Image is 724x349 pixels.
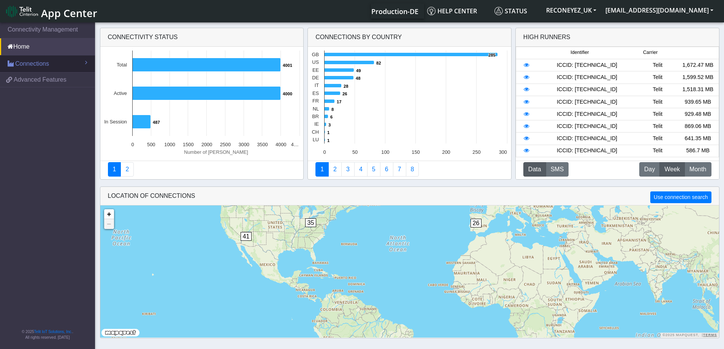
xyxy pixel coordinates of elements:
button: [EMAIL_ADDRESS][DOMAIN_NAME] [601,3,718,17]
text: 1000 [164,142,175,147]
text: 4000 [283,92,292,96]
text: IT [315,82,319,88]
div: ©2025 MapQuest, | [661,333,719,338]
a: Zoom in [104,209,114,219]
text: 3500 [257,142,268,147]
div: ICCID: [TECHNICAL_ID] [537,110,637,118]
text: 82 [376,61,381,65]
span: Advanced Features [14,75,67,84]
a: Not Connected for 30 days [406,162,419,177]
a: Connections By Country [315,162,329,177]
img: status.svg [494,7,503,15]
button: Day [639,162,660,177]
div: 641.35 MB [678,134,718,143]
a: Carrier [328,162,342,177]
text: FR [312,98,319,104]
text: 8 [331,107,334,112]
button: Week [659,162,685,177]
text: 285 [488,53,496,57]
div: 586.7 MB [678,147,718,155]
button: Month [684,162,711,177]
div: Telit [637,122,678,131]
a: Connectivity status [108,162,121,177]
text: 0 [131,142,134,147]
span: Carrier [643,49,657,56]
a: Terms [703,333,717,337]
div: 869.06 MB [678,122,718,131]
text: 1 [327,138,330,143]
div: ICCID: [TECHNICAL_ID] [537,147,637,155]
div: Connectivity status [100,28,304,47]
div: ICCID: [TECHNICAL_ID] [537,134,637,143]
a: Usage by Carrier [367,162,380,177]
text: Active [114,90,127,96]
a: Status [491,3,542,19]
text: 3 [328,123,331,127]
text: 0 [323,149,326,155]
text: 28 [344,84,348,88]
span: Week [664,165,680,174]
img: knowledge.svg [427,7,436,15]
text: 3000 [238,142,249,147]
div: Connections By Country [308,28,511,47]
text: 300 [499,149,507,155]
a: 14 Days Trend [380,162,393,177]
text: Total [116,62,127,68]
text: 26 [342,92,347,96]
a: Telit IoT Solutions, Inc. [34,330,72,334]
text: 2500 [220,142,230,147]
div: ICCID: [TECHNICAL_ID] [537,122,637,131]
nav: Summary paging [108,162,296,177]
div: Telit [637,98,678,106]
button: Data [523,162,546,177]
button: SMS [546,162,569,177]
div: ICCID: [TECHNICAL_ID] [537,73,637,82]
button: RECONEYEZ_UK [542,3,601,17]
span: Identifier [570,49,589,56]
text: 4001 [283,63,292,68]
div: Telit [637,147,678,155]
text: US [312,59,319,65]
div: Telit [637,110,678,118]
div: 929.48 MB [678,110,718,118]
text: 100 [381,149,389,155]
text: 1500 [183,142,193,147]
text: DE [312,75,319,81]
text: 6 [330,115,333,119]
span: 41 [241,232,252,241]
div: ICCID: [TECHNICAL_ID] [537,98,637,106]
a: App Center [6,3,96,19]
text: 500 [147,142,155,147]
div: 1,599.52 MB [678,73,718,82]
span: Production-DE [371,7,418,16]
text: 150 [412,149,420,155]
a: Deployment status [120,162,134,177]
div: 1,672.47 MB [678,61,718,69]
span: Month [689,165,706,174]
span: Connections [15,59,49,68]
text: 1 [327,130,330,135]
text: 200 [442,149,450,155]
span: 35 [305,218,317,227]
nav: Summary paging [315,162,504,177]
text: ES [312,90,319,96]
text: BR [312,114,319,119]
div: LOCATION OF CONNECTIONS [100,187,719,205]
span: Help center [427,7,477,15]
img: logo-telit-cinterion-gw-new.png [6,5,38,17]
text: IE [314,121,319,127]
a: Your current platform instance [371,3,418,19]
a: Connections By Carrier [354,162,368,177]
text: 487 [153,120,160,125]
a: Usage per Country [341,162,355,177]
div: ICCID: [TECHNICAL_ID] [537,61,637,69]
text: 17 [337,99,341,104]
a: Zero Session [393,162,406,177]
div: 939.65 MB [678,98,718,106]
div: Telit [637,85,678,94]
span: 26 [471,219,482,227]
text: 2000 [201,142,212,147]
text: 50 [352,149,358,155]
span: Status [494,7,527,15]
div: High Runners [523,33,570,42]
